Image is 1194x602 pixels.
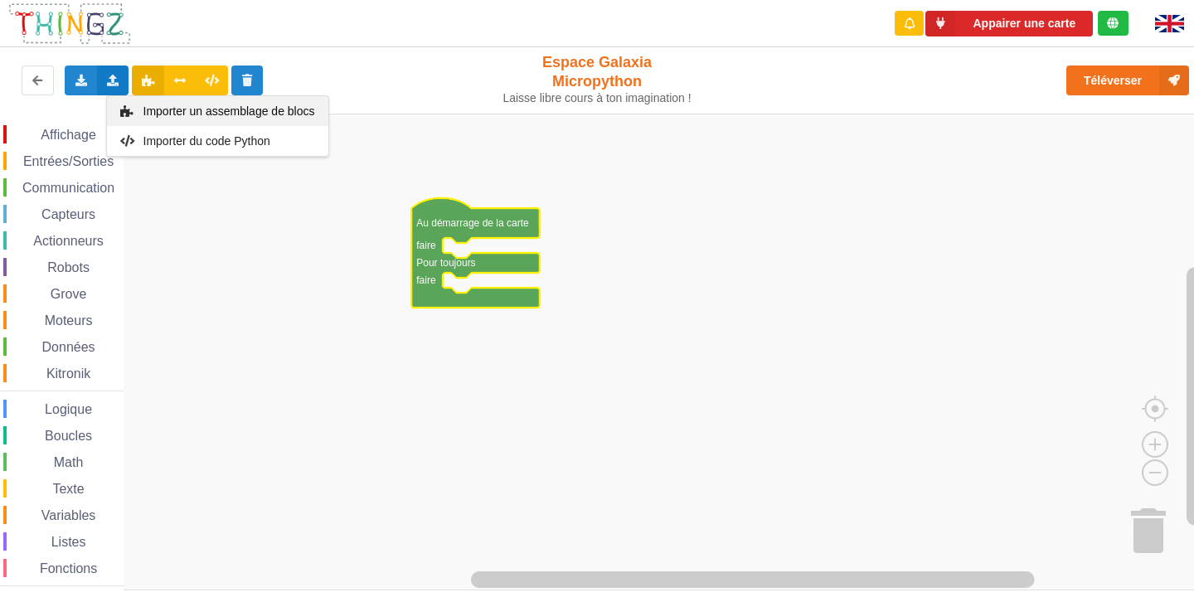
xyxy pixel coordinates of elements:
div: Laisse libre cours à ton imagination ! [496,91,699,105]
img: gb.png [1155,15,1184,32]
text: Au démarrage de la carte [416,217,529,229]
span: Grove [48,287,90,301]
div: Importer un assemblage de blocs en utilisant un fichier au format .blockly [107,96,328,126]
span: Kitronik [44,367,93,381]
img: thingz_logo.png [7,2,132,46]
span: Importer du code Python [143,134,269,148]
button: Téléverser [1066,66,1189,95]
span: Fonctions [37,561,99,575]
span: Affichage [38,128,98,142]
span: Logique [42,402,95,416]
span: Actionneurs [31,234,106,248]
span: Math [51,455,86,469]
div: Espace Galaxia Micropython [496,53,699,105]
span: Variables [39,508,99,522]
text: faire [416,274,436,286]
span: Importer un assemblage de blocs [143,104,314,118]
span: Capteurs [39,207,98,221]
div: Importer un fichier Python [107,126,328,156]
span: Listes [49,535,89,549]
span: Moteurs [42,313,95,328]
text: faire [416,240,436,251]
span: Boucles [42,429,95,443]
span: Entrées/Sorties [21,154,116,168]
span: Robots [45,260,92,274]
text: Pour toujours [416,257,475,269]
span: Communication [20,181,117,195]
span: Texte [50,482,86,496]
button: Appairer une carte [925,11,1093,36]
span: Données [40,340,98,354]
div: Tu es connecté au serveur de création de Thingz [1098,11,1128,36]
